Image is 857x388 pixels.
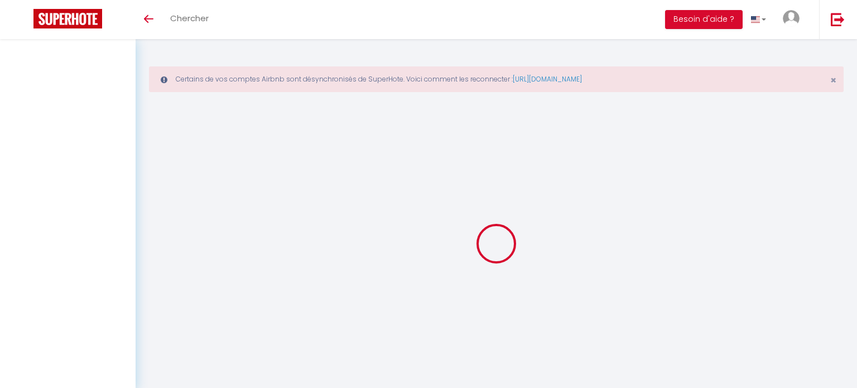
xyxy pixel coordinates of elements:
span: × [830,73,836,87]
button: Besoin d'aide ? [665,10,743,29]
a: [URL][DOMAIN_NAME] [513,74,582,84]
img: Super Booking [33,9,102,28]
button: Close [830,75,836,85]
img: logout [831,12,845,26]
div: Certains de vos comptes Airbnb sont désynchronisés de SuperHote. Voici comment les reconnecter : [149,66,844,92]
img: ... [783,10,800,27]
span: Chercher [170,12,209,24]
